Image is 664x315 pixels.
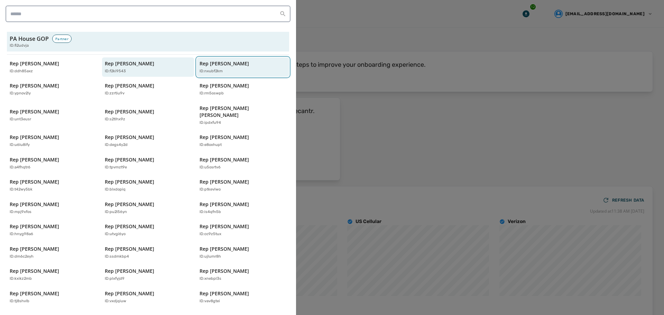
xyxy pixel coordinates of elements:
p: ID: u6lu8ify [10,142,30,148]
p: ID: blxdopiq [105,187,126,193]
p: ID: dm6c2eyh [10,254,34,260]
p: Rep [PERSON_NAME] [200,223,249,230]
button: Rep [PERSON_NAME]ID:dm6c2eyh [7,243,99,262]
button: Rep [PERSON_NAME]ID:u5osrtv6 [197,154,289,173]
p: ID: ptkevlwo [200,187,221,193]
p: Rep [PERSON_NAME] [PERSON_NAME] [200,105,279,119]
p: Rep [PERSON_NAME] [105,268,154,275]
p: ID: ujlumr8h [200,254,221,260]
p: Rep [PERSON_NAME] [10,82,59,89]
button: Rep [PERSON_NAME]ID:vxdjqiuw [102,287,194,307]
p: ID: kxikz2mb [10,276,32,282]
p: Rep [PERSON_NAME] [105,245,154,252]
button: Rep [PERSON_NAME]ID:ujlumr8h [197,243,289,262]
p: Rep [PERSON_NAME] [10,60,59,67]
button: Rep [PERSON_NAME]ID:zzrtiu9v [102,80,194,99]
button: Rep [PERSON_NAME]ID:f2ki9543 [102,57,194,77]
button: Rep [PERSON_NAME]ID:s2tlhx9z [102,102,194,129]
p: Rep [PERSON_NAME] [200,82,249,89]
p: ID: hnyg98a6 [10,231,33,237]
p: Rep [PERSON_NAME] [105,108,154,115]
p: ID: ddh85axz [10,68,33,74]
p: ID: unt3eusr [10,117,31,122]
p: ID: ipdxfu94 [200,120,221,126]
p: ID: tj8shvlb [10,298,29,304]
p: ID: s2tlhx9z [105,117,125,122]
p: ID: mpj9xfos [10,209,31,215]
p: Rep [PERSON_NAME] [105,201,154,208]
p: Rep [PERSON_NAME] [105,156,154,163]
button: Rep [PERSON_NAME]ID:rm5oswpb [197,80,289,99]
p: Rep [PERSON_NAME] [105,60,154,67]
p: ID: tpvmzt9e [105,165,127,170]
button: Rep [PERSON_NAME]ID:ssdmkbp4 [102,243,194,262]
button: Rep [PERSON_NAME]ID:t42wy5bk [7,176,99,195]
p: ID: cc9z5tux [200,231,221,237]
p: ID: vxdjqiuw [105,298,126,304]
p: ID: e8oxhupt [200,142,222,148]
button: Rep [PERSON_NAME]ID:u6lu8ify [7,131,99,151]
p: Rep [PERSON_NAME] [10,223,59,230]
p: ID: utvgi6yo [105,231,126,237]
p: Rep [PERSON_NAME] [200,178,249,185]
button: Rep [PERSON_NAME]ID:hnyg98a6 [7,220,99,240]
p: Rep [PERSON_NAME] [200,60,249,67]
div: Partner [52,35,72,43]
p: Rep [PERSON_NAME] [200,268,249,275]
button: Rep [PERSON_NAME]ID:degs4y2d [102,131,194,151]
p: Rep [PERSON_NAME] [10,290,59,297]
p: ID: t42wy5bk [10,187,33,193]
p: Rep [PERSON_NAME] [105,134,154,141]
p: ID: ssdmkbp4 [105,254,129,260]
button: Rep [PERSON_NAME]ID:tj8shvlb [7,287,99,307]
p: ID: xnebpl3s [200,276,221,282]
p: ID: zzrtiu9v [105,91,124,96]
p: Rep [PERSON_NAME] [10,178,59,185]
p: Rep [PERSON_NAME] [200,156,249,163]
button: Rep [PERSON_NAME]ID:cc9z5tux [197,220,289,240]
p: ID: plxfyjd9 [105,276,124,282]
p: Rep [PERSON_NAME] [10,245,59,252]
p: Rep [PERSON_NAME] [200,201,249,208]
p: ID: rm5oswpb [200,91,224,96]
button: Rep [PERSON_NAME]ID:vav8gtei [197,287,289,307]
h3: PA House GOP [10,35,49,43]
p: ID: is4qfn5b [200,209,221,215]
p: Rep [PERSON_NAME] [10,268,59,275]
button: Rep [PERSON_NAME]ID:ypnov2ly [7,80,99,99]
button: Rep [PERSON_NAME]ID:ptkevlwo [197,176,289,195]
button: Rep [PERSON_NAME]ID:mpj9xfos [7,198,99,218]
p: Rep [PERSON_NAME] [200,134,249,141]
button: Rep [PERSON_NAME]ID:pu2l56yn [102,198,194,218]
p: Rep [PERSON_NAME] [10,134,59,141]
p: ID: u5osrtv6 [200,165,221,170]
span: ID: fi2udvja [10,43,29,49]
button: Rep [PERSON_NAME]ID:nxubf2km [197,57,289,77]
button: Rep [PERSON_NAME]ID:kxikz2mb [7,265,99,285]
button: Rep [PERSON_NAME]ID:unt3eusr [7,102,99,129]
p: ID: nxubf2km [200,68,223,74]
button: Rep [PERSON_NAME]ID:is4qfn5b [197,198,289,218]
p: Rep [PERSON_NAME] [200,290,249,297]
p: ID: f2ki9543 [105,68,126,74]
button: Rep [PERSON_NAME]ID:xnebpl3s [197,265,289,285]
p: Rep [PERSON_NAME] [105,290,154,297]
p: ID: a4fhqtr6 [10,165,30,170]
p: Rep [PERSON_NAME] [10,156,59,163]
button: PA House GOPPartnerID:fi2udvja [7,32,289,52]
p: Rep [PERSON_NAME] [10,201,59,208]
button: Rep [PERSON_NAME]ID:plxfyjd9 [102,265,194,285]
p: ID: degs4y2d [105,142,128,148]
p: Rep [PERSON_NAME] [105,178,154,185]
p: Rep [PERSON_NAME] [200,245,249,252]
p: ID: pu2l56yn [105,209,127,215]
button: Rep [PERSON_NAME]ID:blxdopiq [102,176,194,195]
p: ID: vav8gtei [200,298,220,304]
p: Rep [PERSON_NAME] [10,108,59,115]
p: Rep [PERSON_NAME] [105,82,154,89]
button: Rep [PERSON_NAME] [PERSON_NAME]ID:ipdxfu94 [197,102,289,129]
button: Rep [PERSON_NAME]ID:a4fhqtr6 [7,154,99,173]
button: Rep [PERSON_NAME]ID:utvgi6yo [102,220,194,240]
button: Rep [PERSON_NAME]ID:e8oxhupt [197,131,289,151]
button: Rep [PERSON_NAME]ID:tpvmzt9e [102,154,194,173]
